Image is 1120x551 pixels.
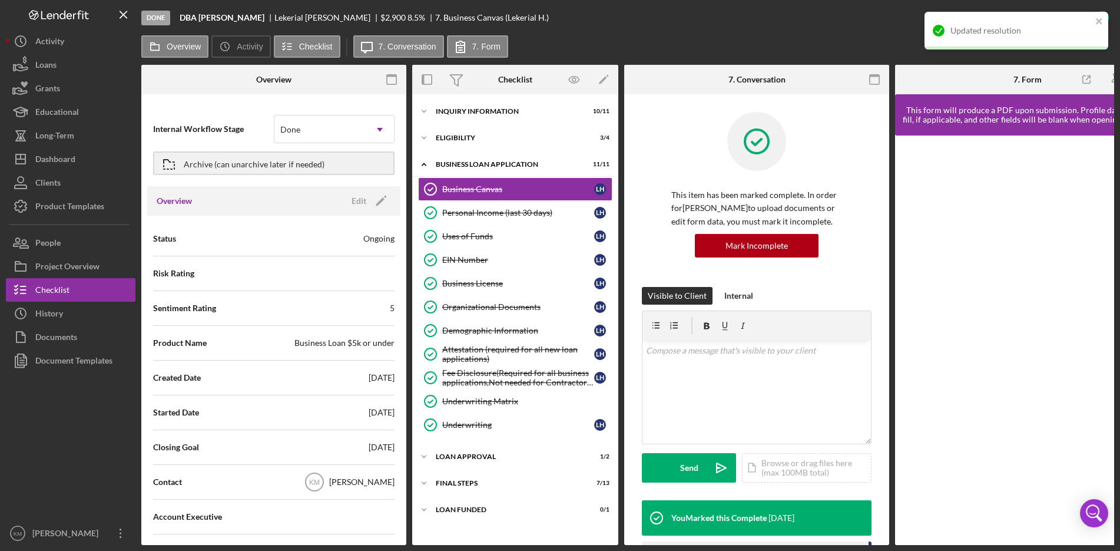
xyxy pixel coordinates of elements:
[280,125,300,134] div: Done
[363,233,395,245] div: Ongoing
[498,75,532,84] div: Checklist
[680,453,698,483] div: Send
[329,476,395,488] div: [PERSON_NAME]
[1052,6,1088,29] div: Complete
[153,337,207,349] span: Product Name
[436,108,580,115] div: INQUIRY INFORMATION
[594,183,606,195] div: L H
[768,513,794,523] time: 2025-09-17 04:48
[588,506,609,513] div: 0 / 1
[594,278,606,289] div: L H
[153,123,274,135] span: Internal Workflow Stage
[418,390,612,413] a: Underwriting Matrix
[594,372,606,384] div: L H
[153,441,199,453] span: Closing Goal
[435,13,549,22] div: 7. Business Canvas (Lekerial H.)
[1013,75,1042,84] div: 7. Form
[447,35,508,58] button: 7. Form
[153,268,194,279] span: Risk Rating
[153,233,176,245] span: Status
[141,35,208,58] button: Overview
[418,366,612,390] a: Fee Disclosure(Required for all business applications,Not needed for Contractor loans)LH
[695,234,819,258] button: Mark Incomplete
[6,522,135,545] button: KM[PERSON_NAME]
[442,420,594,430] div: Underwriting
[418,201,612,225] a: Personal Income (last 30 days)LH
[442,302,594,312] div: Organizational Documents
[588,161,609,168] div: 11 / 11
[642,453,736,483] button: Send
[648,287,707,305] div: Visible to Client
[442,184,594,194] div: Business Canvas
[724,287,753,305] div: Internal
[390,302,395,314] div: 5
[442,326,594,335] div: Demographic Information
[344,192,391,210] button: Edit
[353,35,444,58] button: 7. Conversation
[728,75,786,84] div: 7. Conversation
[1041,6,1114,29] button: Complete
[418,295,612,319] a: Organizational DocumentsLH
[141,11,170,25] div: Done
[274,13,380,22] div: Lekerial [PERSON_NAME]
[671,189,842,228] p: This item has been marked complete. In order for [PERSON_NAME] to upload documents or edit form d...
[950,26,1092,35] div: Updated resolution
[1080,499,1108,527] div: Open Intercom Messenger
[642,287,713,305] button: Visible to Client
[379,42,436,51] label: 7. Conversation
[352,192,366,210] div: Edit
[153,476,182,488] span: Contact
[442,345,594,364] div: Attestation (required for all new loan applications)
[418,177,612,201] a: Business CanvasLH
[180,13,264,22] b: DBA [PERSON_NAME]
[407,13,425,22] div: 8.5 %
[256,75,291,84] div: Overview
[594,325,606,336] div: L H
[237,42,263,51] label: Activity
[436,480,580,487] div: Final Steps
[594,207,606,219] div: L H
[418,342,612,366] a: Attestation (required for all new loan applications)LH
[14,530,22,537] text: KM
[436,506,580,513] div: LOAN FUNDED
[157,195,192,207] h3: Overview
[211,35,270,58] button: Activity
[442,208,594,217] div: Personal Income (last 30 days)
[671,513,767,523] div: You Marked this Complete
[418,272,612,295] a: Business LicenseLH
[369,407,395,418] div: [DATE]
[369,372,395,384] div: [DATE]
[594,254,606,266] div: L H
[418,319,612,342] a: Demographic InformationLH
[442,368,594,387] div: Fee Disclosure(Required for all business applications,Not needed for Contractor loans)
[380,13,406,22] div: $2,900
